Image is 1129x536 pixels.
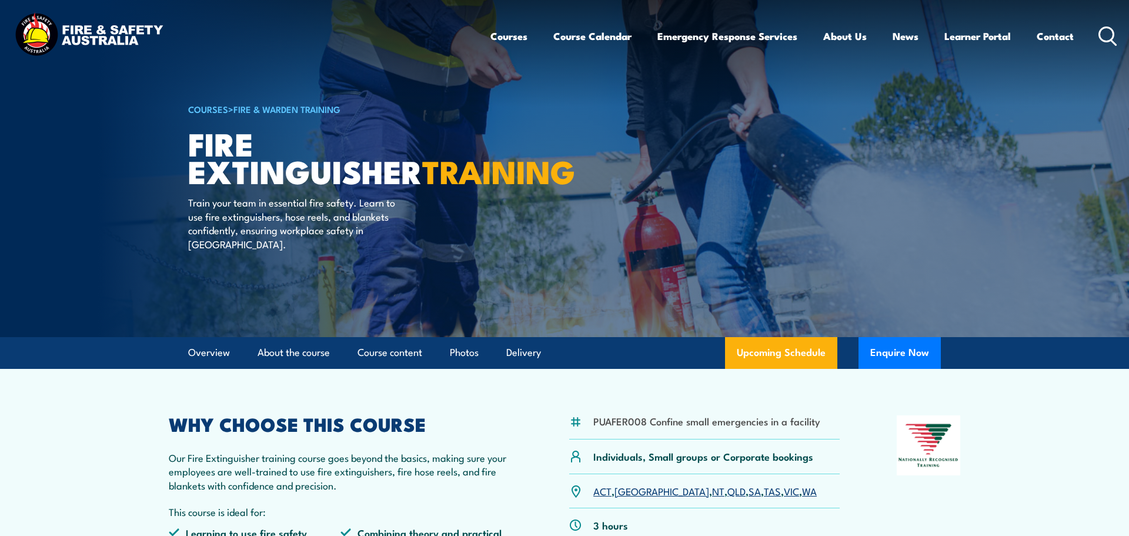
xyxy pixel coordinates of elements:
[258,337,330,368] a: About the course
[764,484,781,498] a: TAS
[188,102,228,115] a: COURSES
[749,484,761,498] a: SA
[422,146,575,195] strong: TRAINING
[802,484,817,498] a: WA
[169,415,512,432] h2: WHY CHOOSE THIS COURSE
[784,484,799,498] a: VIC
[593,450,813,463] p: Individuals, Small groups or Corporate bookings
[188,195,403,251] p: Train your team in essential fire safety. Learn to use fire extinguishers, hose reels, and blanke...
[553,21,632,52] a: Course Calendar
[593,518,628,532] p: 3 hours
[823,21,867,52] a: About Us
[897,415,960,475] img: Nationally Recognised Training logo.
[712,484,724,498] a: NT
[188,337,230,368] a: Overview
[506,337,541,368] a: Delivery
[188,129,479,184] h1: Fire Extinguisher
[233,102,340,115] a: Fire & Warden Training
[169,505,512,518] p: This course is ideal for:
[450,337,479,368] a: Photos
[727,484,746,498] a: QLD
[490,21,527,52] a: Courses
[725,337,837,369] a: Upcoming Schedule
[169,451,512,492] p: Our Fire Extinguisher training course goes beyond the basics, making sure your employees are well...
[593,484,612,498] a: ACT
[188,102,479,116] h6: >
[1037,21,1074,52] a: Contact
[614,484,709,498] a: [GEOGRAPHIC_DATA]
[893,21,918,52] a: News
[657,21,797,52] a: Emergency Response Services
[859,337,941,369] button: Enquire Now
[944,21,1011,52] a: Learner Portal
[358,337,422,368] a: Course content
[593,414,820,428] li: PUAFER008 Confine small emergencies in a facility
[593,484,817,498] p: , , , , , , ,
